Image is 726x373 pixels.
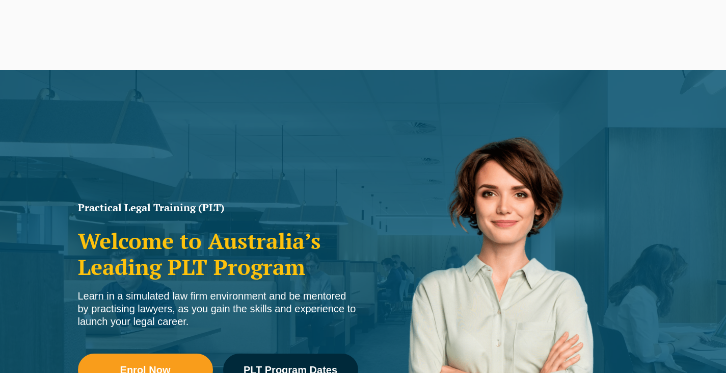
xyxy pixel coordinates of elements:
h1: Practical Legal Training (PLT) [78,203,358,213]
h2: Welcome to Australia’s Leading PLT Program [78,228,358,280]
div: Learn in a simulated law firm environment and be mentored by practising lawyers, as you gain the ... [78,290,358,328]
